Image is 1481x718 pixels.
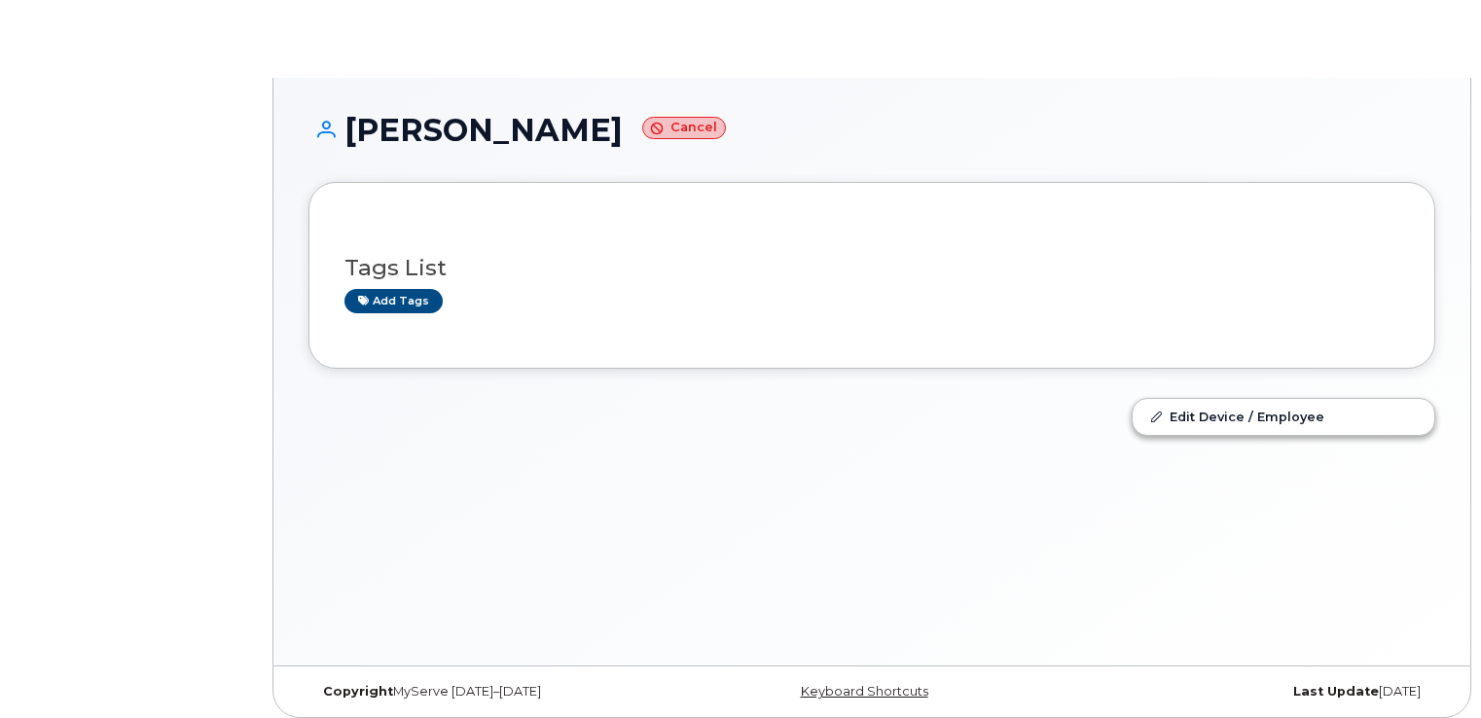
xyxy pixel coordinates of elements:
[801,684,928,699] a: Keyboard Shortcuts
[1133,399,1434,434] a: Edit Device / Employee
[323,684,393,699] strong: Copyright
[344,289,443,313] a: Add tags
[1060,684,1435,700] div: [DATE]
[344,256,1399,280] h3: Tags List
[642,117,726,139] small: Cancel
[308,113,1435,147] h1: [PERSON_NAME]
[308,684,684,700] div: MyServe [DATE]–[DATE]
[1293,684,1379,699] strong: Last Update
